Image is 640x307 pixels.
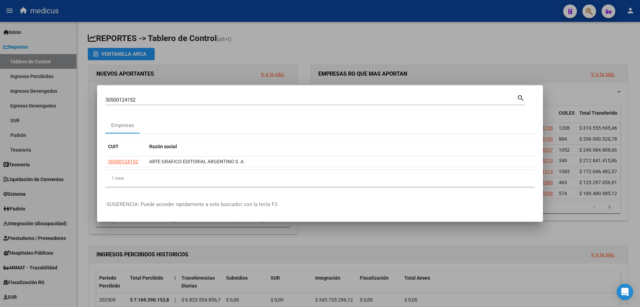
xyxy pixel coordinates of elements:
[517,93,525,102] mat-icon: search
[105,139,146,154] datatable-header-cell: CUIT
[105,170,535,187] div: 1 total
[149,144,177,149] span: Razón social
[105,201,535,208] p: -SUGERENCIA: Puede acceder rapidamente a este buscador con la tecla F2-
[111,121,134,129] div: Empresas
[146,139,534,154] datatable-header-cell: Razón social
[149,159,245,164] span: ARTE GRAFICO EDITORIAL ARGENTINO S. A.
[108,159,138,164] span: 30500124152
[108,144,119,149] span: CUIT
[617,284,633,300] div: Open Intercom Messenger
